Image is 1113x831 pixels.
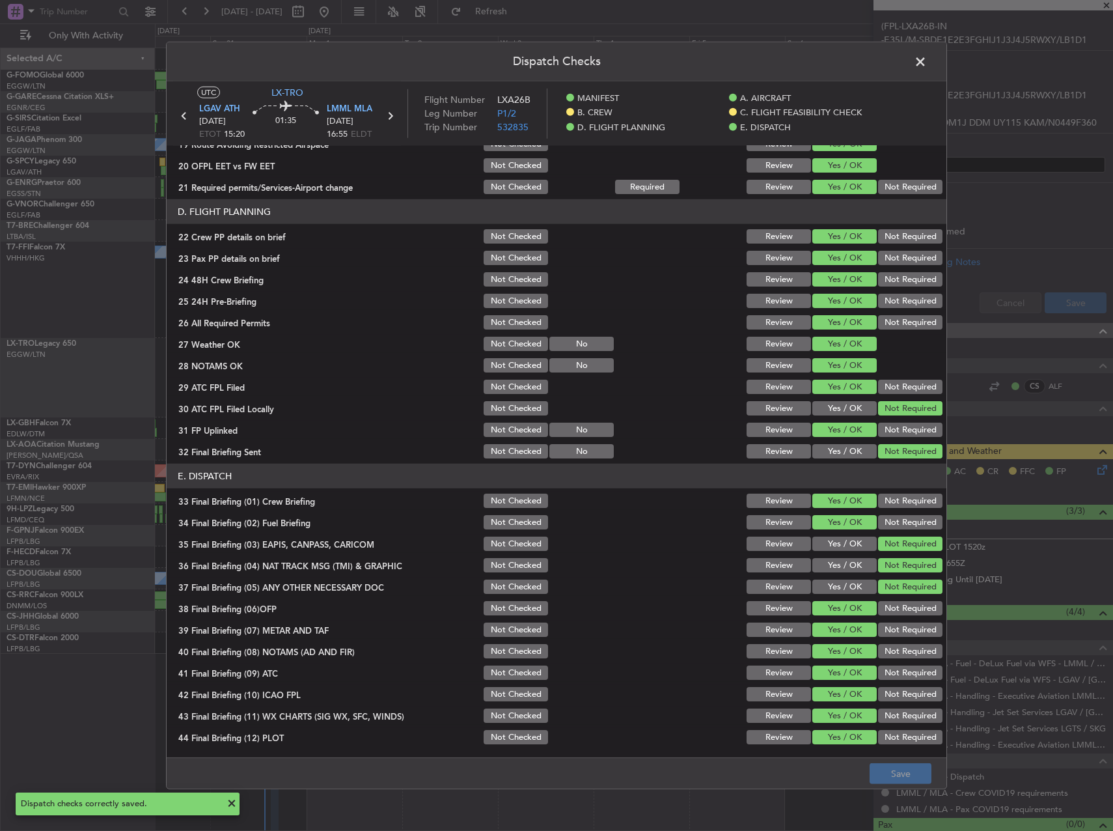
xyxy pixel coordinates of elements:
[878,494,942,508] button: Not Required
[878,709,942,723] button: Not Required
[878,380,942,394] button: Not Required
[878,444,942,458] button: Not Required
[812,294,877,308] button: Yes / OK
[812,380,877,394] button: Yes / OK
[812,358,877,373] button: Yes / OK
[812,644,877,658] button: Yes / OK
[878,730,942,744] button: Not Required
[878,623,942,637] button: Not Required
[878,401,942,415] button: Not Required
[812,315,877,330] button: Yes / OK
[812,558,877,572] button: Yes / OK
[21,798,220,811] div: Dispatch checks correctly saved.
[878,558,942,572] button: Not Required
[812,180,877,194] button: Yes / OK
[812,537,877,551] button: Yes / OK
[878,687,942,701] button: Not Required
[812,494,877,508] button: Yes / OK
[878,180,942,194] button: Not Required
[812,730,877,744] button: Yes / OK
[878,666,942,680] button: Not Required
[878,272,942,287] button: Not Required
[878,515,942,529] button: Not Required
[812,709,877,723] button: Yes / OK
[812,229,877,244] button: Yes / OK
[812,251,877,265] button: Yes / OK
[878,601,942,615] button: Not Required
[812,272,877,287] button: Yes / OK
[812,623,877,637] button: Yes / OK
[878,644,942,658] button: Not Required
[878,315,942,330] button: Not Required
[167,42,946,81] header: Dispatch Checks
[878,294,942,308] button: Not Required
[812,401,877,415] button: Yes / OK
[812,687,877,701] button: Yes / OK
[812,423,877,437] button: Yes / OK
[812,444,877,458] button: Yes / OK
[812,580,877,594] button: Yes / OK
[878,580,942,594] button: Not Required
[812,158,877,173] button: Yes / OK
[878,423,942,437] button: Not Required
[878,251,942,265] button: Not Required
[878,537,942,551] button: Not Required
[812,337,877,351] button: Yes / OK
[812,601,877,615] button: Yes / OK
[812,515,877,529] button: Yes / OK
[812,666,877,680] button: Yes / OK
[878,229,942,244] button: Not Required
